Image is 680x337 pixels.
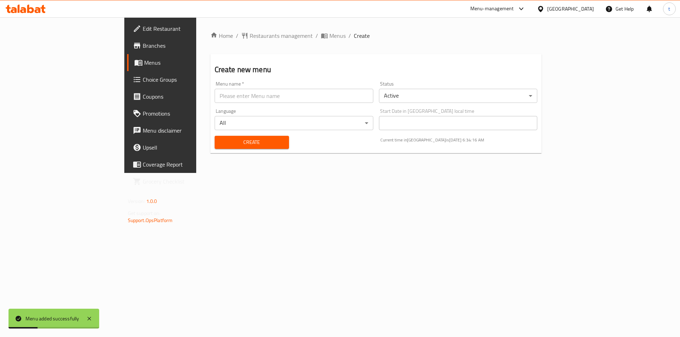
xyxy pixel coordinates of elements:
p: Current time in [GEOGRAPHIC_DATA] is [DATE] 6:34:16 AM [380,137,538,143]
span: Edit Restaurant [143,24,232,33]
a: Menus [127,54,238,71]
a: Branches [127,37,238,54]
span: 1.0.0 [146,197,157,206]
a: Promotions [127,105,238,122]
span: Menus [144,58,232,67]
a: Upsell [127,139,238,156]
span: Coupons [143,92,232,101]
span: Coverage Report [143,160,232,169]
a: Grocery Checklist [127,173,238,190]
a: Coverage Report [127,156,238,173]
div: All [215,116,373,130]
nav: breadcrumb [210,31,542,40]
span: Upsell [143,143,232,152]
span: Restaurants management [250,31,313,40]
h2: Create new menu [215,64,538,75]
a: Choice Groups [127,71,238,88]
a: Support.OpsPlatform [128,216,173,225]
input: Please enter Menu name [215,89,373,103]
a: Edit Restaurant [127,20,238,37]
a: Coupons [127,88,238,105]
span: Get support on: [128,209,160,218]
span: Create [220,138,283,147]
span: Menus [329,31,346,40]
div: Active [379,89,538,103]
div: [GEOGRAPHIC_DATA] [547,5,594,13]
button: Create [215,136,289,149]
span: Version: [128,197,145,206]
span: Branches [143,41,232,50]
span: Promotions [143,109,232,118]
li: / [316,31,318,40]
span: Grocery Checklist [143,177,232,186]
span: Menu disclaimer [143,126,232,135]
span: t [668,5,670,13]
div: Menu added successfully [25,315,79,323]
a: Restaurants management [241,31,313,40]
span: Choice Groups [143,75,232,84]
a: Menus [321,31,346,40]
li: / [348,31,351,40]
div: Menu-management [470,5,514,13]
span: Create [354,31,370,40]
a: Menu disclaimer [127,122,238,139]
